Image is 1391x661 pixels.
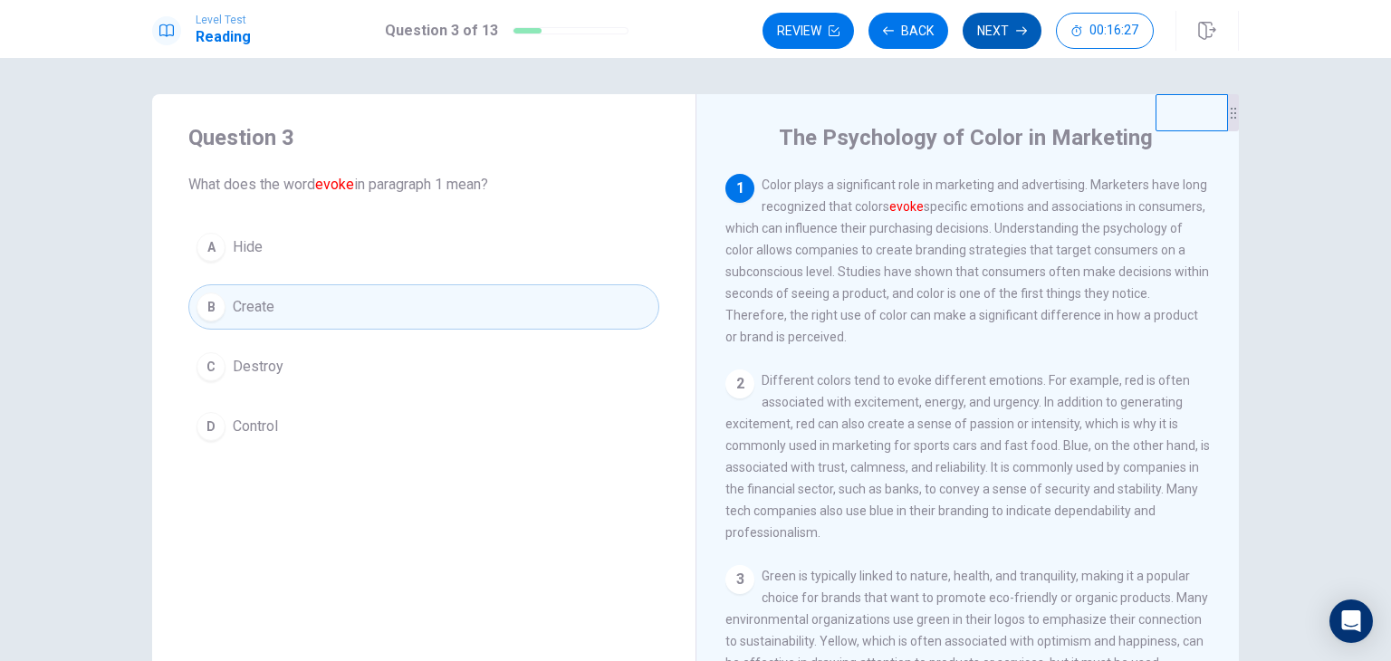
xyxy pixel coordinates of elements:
button: BCreate [188,284,659,330]
span: What does the word in paragraph 1 mean? [188,174,659,196]
button: CDestroy [188,344,659,389]
h1: Question 3 of 13 [385,20,498,42]
button: Review [763,13,854,49]
span: Create [233,296,274,318]
button: Next [963,13,1041,49]
span: Color plays a significant role in marketing and advertising. Marketers have long recognized that ... [725,177,1209,344]
button: Back [868,13,948,49]
div: A [197,233,225,262]
font: evoke [315,176,354,193]
span: Level Test [196,14,251,26]
div: D [197,412,225,441]
span: 00:16:27 [1089,24,1138,38]
div: B [197,292,225,321]
div: 3 [725,565,754,594]
button: AHide [188,225,659,270]
div: 1 [725,174,754,203]
font: evoke [889,199,924,214]
div: Open Intercom Messenger [1329,599,1373,643]
button: DControl [188,404,659,449]
h4: Question 3 [188,123,659,152]
span: Control [233,416,278,437]
span: Hide [233,236,263,258]
span: Destroy [233,356,283,378]
h1: Reading [196,26,251,48]
div: 2 [725,369,754,398]
div: C [197,352,225,381]
span: Different colors tend to evoke different emotions. For example, red is often associated with exci... [725,373,1210,540]
button: 00:16:27 [1056,13,1154,49]
h4: The Psychology of Color in Marketing [779,123,1153,152]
